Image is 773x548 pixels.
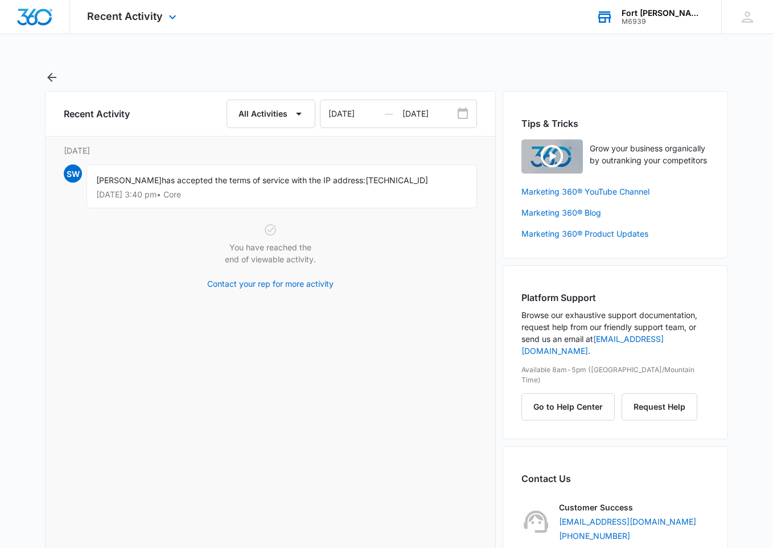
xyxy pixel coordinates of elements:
p: You have reached the end of viewable activity. [225,241,316,265]
div: Date Range Input Group [320,100,477,128]
img: Quick Overview Video [521,139,583,174]
button: All Activities [227,100,315,128]
p: Grow your business organically by outranking your competitors [590,142,709,166]
h6: Recent Activity [64,107,130,121]
p: [DATE] [64,145,477,156]
a: Contact your rep for more activity [207,278,334,290]
a: Go to Help Center [521,402,622,411]
p: Browse our exhaustive support documentation, request help from our friendly support team, or send... [521,309,709,357]
a: Marketing 360® YouTube Channel [521,186,709,197]
a: [EMAIL_ADDRESS][DOMAIN_NAME] [559,516,696,528]
a: [PHONE_NUMBER] [559,530,630,542]
a: Request Help [622,402,697,411]
div: account name [622,9,705,18]
button: Go to Help Center [521,393,615,421]
a: Marketing 360® Blog [521,207,709,219]
p: Customer Success [559,501,633,513]
span: [PERSON_NAME] [96,175,162,185]
button: Request Help [622,393,697,421]
span: — [385,100,393,127]
input: Date Range To [402,100,476,127]
h2: Tips & Tricks [521,117,709,130]
a: Marketing 360® Product Updates [521,228,709,240]
span: has accepted the terms of service with the IP address: [162,175,365,185]
span: SW [64,164,82,183]
p: Available 8am-5pm ([GEOGRAPHIC_DATA]/Mountain Time) [521,365,709,385]
h2: Platform Support [521,291,709,304]
div: account id [622,18,705,26]
p: [DATE] 3:40 pm • Core [96,191,467,199]
span: [TECHNICAL_ID] [365,175,428,185]
h2: Contact Us [521,472,709,485]
span: Recent Activity [87,10,163,22]
img: Customer Success [521,507,551,537]
input: Date Range From [320,100,402,127]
